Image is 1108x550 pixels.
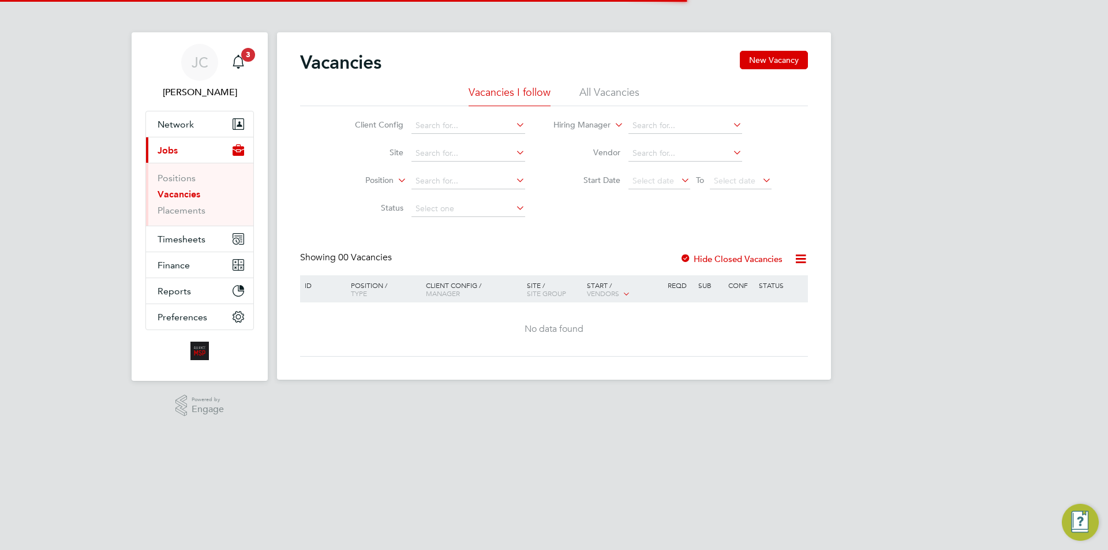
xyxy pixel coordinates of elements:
[158,286,191,297] span: Reports
[579,85,639,106] li: All Vacancies
[351,289,367,298] span: Type
[146,226,253,252] button: Timesheets
[158,234,205,245] span: Timesheets
[665,275,695,295] div: Reqd
[411,118,525,134] input: Search for...
[146,252,253,278] button: Finance
[158,173,196,184] a: Positions
[337,203,403,213] label: Status
[423,275,524,303] div: Client Config /
[192,395,224,405] span: Powered by
[302,275,342,295] div: ID
[158,119,194,130] span: Network
[628,145,742,162] input: Search for...
[756,275,806,295] div: Status
[146,163,253,226] div: Jobs
[175,395,224,417] a: Powered byEngage
[342,275,423,303] div: Position /
[554,175,620,185] label: Start Date
[327,175,394,186] label: Position
[587,289,619,298] span: Vendors
[132,32,268,381] nav: Main navigation
[146,111,253,137] button: Network
[192,55,208,70] span: JC
[544,119,611,131] label: Hiring Manager
[411,145,525,162] input: Search for...
[146,137,253,163] button: Jobs
[146,278,253,304] button: Reports
[628,118,742,134] input: Search for...
[469,85,551,106] li: Vacancies I follow
[145,44,254,99] a: JC[PERSON_NAME]
[524,275,585,303] div: Site /
[300,252,394,264] div: Showing
[302,323,806,335] div: No data found
[338,252,392,263] span: 00 Vacancies
[714,175,755,186] span: Select date
[158,145,178,156] span: Jobs
[527,289,566,298] span: Site Group
[192,405,224,414] span: Engage
[411,173,525,189] input: Search for...
[158,312,207,323] span: Preferences
[411,201,525,217] input: Select one
[725,275,755,295] div: Conf
[680,253,783,264] label: Hide Closed Vacancies
[300,51,381,74] h2: Vacancies
[554,147,620,158] label: Vendor
[337,119,403,130] label: Client Config
[632,175,674,186] span: Select date
[241,48,255,62] span: 3
[740,51,808,69] button: New Vacancy
[227,44,250,81] a: 3
[584,275,665,304] div: Start /
[146,304,253,330] button: Preferences
[426,289,460,298] span: Manager
[158,189,200,200] a: Vacancies
[190,342,209,360] img: alliancemsp-logo-retina.png
[158,205,205,216] a: Placements
[158,260,190,271] span: Finance
[692,173,708,188] span: To
[145,342,254,360] a: Go to home page
[695,275,725,295] div: Sub
[145,85,254,99] span: Jodie Canning
[1062,504,1099,541] button: Engage Resource Center
[337,147,403,158] label: Site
